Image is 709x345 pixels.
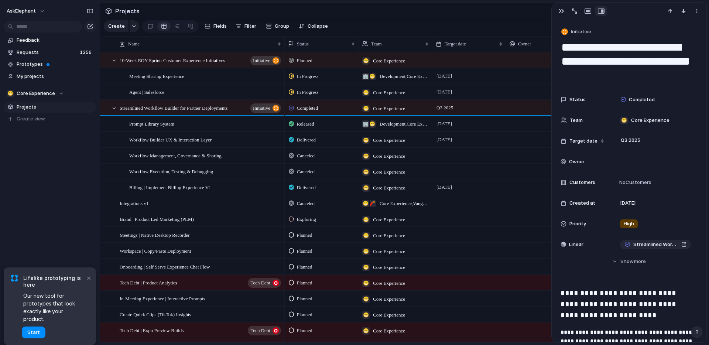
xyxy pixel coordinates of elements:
[7,7,36,15] span: AskElephant
[362,57,370,65] div: 😁
[373,248,405,255] span: Core Experience
[297,311,312,318] span: Planned
[297,327,312,334] span: Planned
[297,279,312,287] span: Planned
[380,200,429,207] span: Core Experience , Vanguard
[202,20,230,32] button: Fields
[253,55,270,66] span: initiative
[297,40,309,48] span: Status
[362,311,370,319] div: 😁
[560,27,593,37] button: Initiative
[4,47,96,58] a: Requests1356
[120,199,148,207] span: Integrations v1
[362,168,370,176] div: 😁
[17,115,45,123] span: Create view
[435,135,454,144] span: [DATE]
[297,247,312,255] span: Planned
[380,73,429,80] span: Development , Core Experience
[17,103,93,111] span: Projects
[569,158,585,165] span: Owner
[233,20,259,32] button: Filter
[569,241,583,248] span: Linear
[114,4,141,18] span: Projects
[620,258,634,265] span: Show
[619,136,642,145] span: Q3 2025
[373,296,405,303] span: Core Experience
[569,179,595,186] span: Customers
[373,327,405,335] span: Core Experience
[120,103,227,112] span: Streamlined Workflow Builder for Partner Deployments
[297,200,315,207] span: Canceled
[17,61,93,68] span: Prototypes
[634,258,646,265] span: more
[27,329,40,336] span: Start
[369,120,376,128] div: 😁
[120,246,191,255] span: Workspace | Copy/Paste Deployment
[373,57,405,65] span: Core Experience
[108,23,125,30] span: Create
[4,35,96,46] a: Feedback
[373,168,405,176] span: Core Experience
[120,215,194,223] span: Brand | Product Led Marketing (PLM)
[629,96,655,103] span: Completed
[617,179,651,186] span: No Customers
[297,89,319,96] span: In Progress
[369,73,376,80] div: 😁
[129,72,184,80] span: Meeting Sharing Experience
[297,105,318,112] span: Completed
[248,326,281,335] button: Tech Debt
[362,184,370,192] div: 😁
[570,117,583,124] span: Team
[84,273,93,282] button: Dismiss
[297,184,316,191] span: Delivered
[244,23,256,30] span: Filter
[518,40,531,48] span: Owner
[373,184,405,192] span: Core Experience
[445,40,466,48] span: Target date
[23,292,85,323] span: Our new tool for prototypes that look exactly like your product.
[253,103,270,113] span: initiative
[569,220,586,228] span: Priority
[362,137,370,144] div: 😁
[362,200,369,207] div: 😁
[297,120,314,128] span: Released
[620,117,628,124] div: 😁
[624,220,634,228] span: High
[435,103,455,112] span: Q3 2025
[120,278,177,287] span: Tech Debt | Product Analytics
[3,5,49,17] button: AskElephant
[620,240,691,249] a: Streamlined Workflow Builder for Partner Deployments
[362,232,370,239] div: 😁
[373,89,405,96] span: Core Experience
[362,248,370,255] div: 😁
[4,59,96,70] a: Prototypes
[369,200,376,207] div: 🧨
[373,232,405,239] span: Core Experience
[22,327,45,338] button: Start
[120,262,210,271] span: Onboarding | Self Serve Experience Chat Flow
[250,103,281,113] button: initiative
[248,278,281,288] button: Tech Debt
[362,89,370,96] div: 😁
[129,88,164,96] span: Agent | Salesforce
[17,49,78,56] span: Requests
[373,216,405,223] span: Core Experience
[297,152,315,160] span: Canceled
[373,280,405,287] span: Core Experience
[373,137,405,144] span: Core Experience
[129,167,213,175] span: Workflow Execution, Testing & Debugging
[129,151,222,160] span: Workflow Management, Governance & Sharing
[373,311,405,319] span: Core Experience
[569,137,597,145] span: Target date
[308,23,328,30] span: Collapse
[362,153,370,160] div: 😁
[17,37,93,44] span: Feedback
[297,73,319,80] span: In Progress
[120,56,225,64] span: 10-Week EOY Sprint: Customer Experience Initiatives
[297,295,312,303] span: Planned
[362,327,370,335] div: 😁
[362,296,370,303] div: 😁
[4,113,96,124] button: Create view
[362,264,370,271] div: 😁
[631,117,669,124] span: Core Experience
